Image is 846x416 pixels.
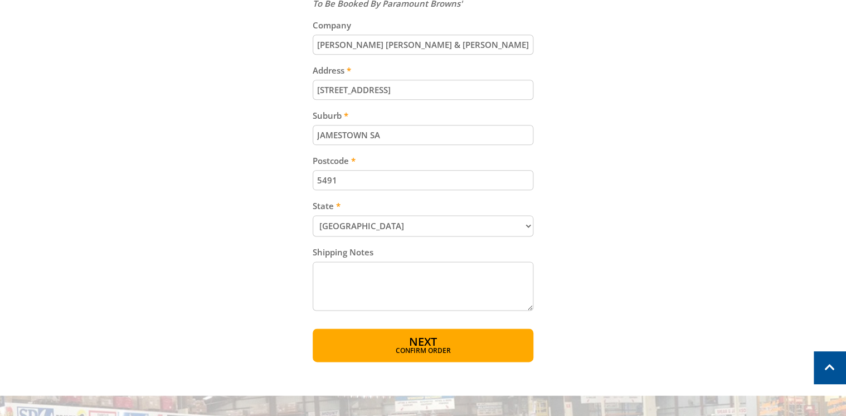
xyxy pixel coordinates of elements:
label: Shipping Notes [313,245,534,259]
input: Please enter your suburb. [313,125,534,145]
span: Confirm order [337,347,510,354]
label: State [313,199,534,212]
label: Address [313,64,534,77]
input: Please enter your postcode. [313,170,534,190]
span: Next [409,334,437,349]
button: Next Confirm order [313,328,534,362]
label: Postcode [313,154,534,167]
label: Company [313,18,534,32]
select: Please select your state. [313,215,534,236]
input: Please enter your address. [313,80,534,100]
label: Suburb [313,109,534,122]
